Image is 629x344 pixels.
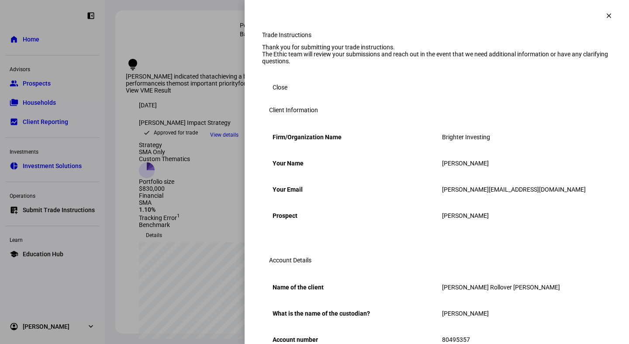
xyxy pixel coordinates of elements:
span: Close [273,79,287,96]
div: Thank you for submitting your trade instructions. [262,44,612,51]
mat-icon: clear [605,12,613,20]
button: Close [262,79,298,96]
span: [PERSON_NAME] Rollover [PERSON_NAME] [442,284,560,291]
div: Your Email [273,182,432,196]
div: Name of the client [273,280,432,294]
div: Prospect [273,209,432,223]
span: [PERSON_NAME] [442,310,489,317]
div: Your Name [273,156,432,170]
span: 80495357 [442,336,470,343]
span: [PERSON_NAME] [442,212,489,219]
div: Trade Instructions [262,16,319,24]
h3: Account Details [269,257,311,264]
span: Brighter Investing [442,134,490,141]
span: [PERSON_NAME][EMAIL_ADDRESS][DOMAIN_NAME] [442,186,586,193]
div: What is the name of the custodian? [273,306,432,320]
div: Firm/Organization Name [273,130,432,144]
div: The Ethic team will review your submissions and reach out in the event that we need additional in... [262,51,612,65]
div: Trade Instructions [262,31,612,38]
span: [PERSON_NAME] [442,160,489,167]
h3: Client Information [269,107,318,114]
